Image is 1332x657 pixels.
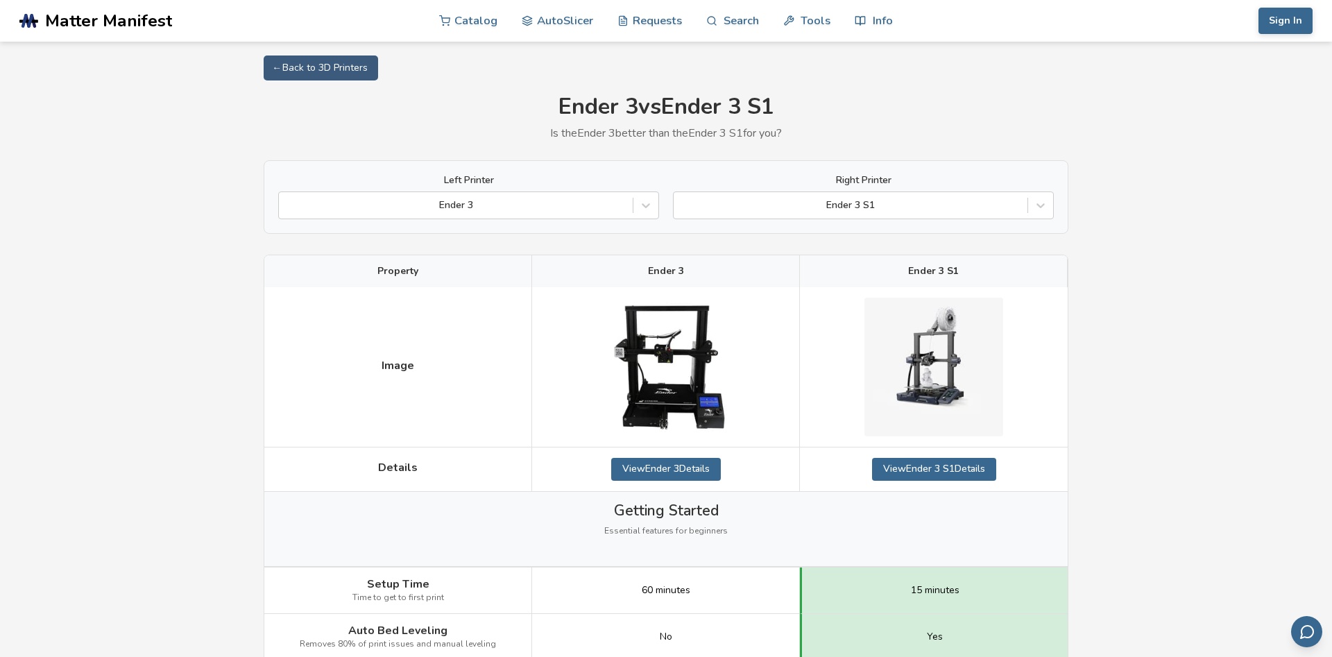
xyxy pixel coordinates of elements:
[1291,616,1322,647] button: Send feedback via email
[642,585,690,596] span: 60 minutes
[1258,8,1313,34] button: Sign In
[660,631,672,642] span: No
[597,298,735,436] img: Ender 3
[264,127,1068,139] p: Is the Ender 3 better than the Ender 3 S1 for you?
[382,359,414,372] span: Image
[611,458,721,480] a: ViewEnder 3Details
[872,458,996,480] a: ViewEnder 3 S1Details
[352,593,444,603] span: Time to get to first print
[286,200,289,211] input: Ender 3
[278,175,659,186] label: Left Printer
[908,266,959,277] span: Ender 3 S1
[367,578,429,590] span: Setup Time
[648,266,684,277] span: Ender 3
[673,175,1054,186] label: Right Printer
[377,266,418,277] span: Property
[864,298,1003,436] img: Ender 3 S1
[911,585,959,596] span: 15 minutes
[264,94,1068,120] h1: Ender 3 vs Ender 3 S1
[378,461,418,474] span: Details
[300,640,496,649] span: Removes 80% of print issues and manual leveling
[348,624,447,637] span: Auto Bed Leveling
[45,11,172,31] span: Matter Manifest
[927,631,943,642] span: Yes
[681,200,683,211] input: Ender 3 S1
[264,56,378,80] a: ← Back to 3D Printers
[604,527,728,536] span: Essential features for beginners
[614,502,719,519] span: Getting Started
